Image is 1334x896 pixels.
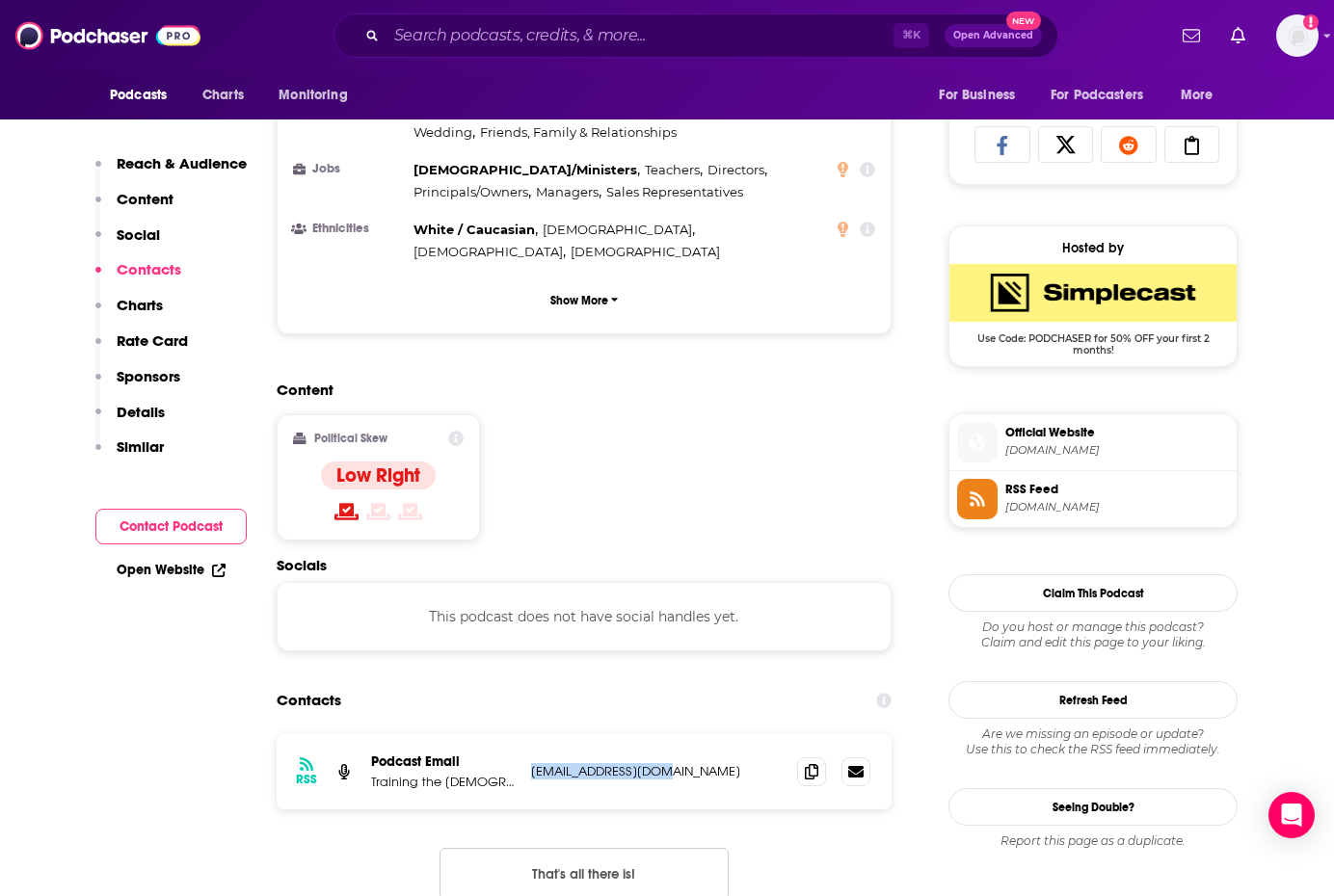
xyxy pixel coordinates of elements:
[645,162,700,177] span: Teachers
[277,381,876,399] h2: Content
[414,181,531,203] span: ,
[414,219,538,241] span: ,
[371,774,516,790] p: Training the [DEMOGRAPHIC_DATA]
[279,82,347,109] span: Monitoring
[95,331,188,367] button: Rate Card
[95,403,165,438] button: Details
[949,264,1237,322] img: SimpleCast Deal: Use Code: PODCHASER for 50% OFF your first 2 months!
[1175,19,1208,52] a: Show notifications dropdown
[265,77,372,114] button: open menu
[117,296,163,314] p: Charts
[948,574,1238,612] button: Claim This Podcast
[414,159,640,181] span: ,
[414,241,566,263] span: ,
[95,190,173,225] button: Content
[95,154,247,190] button: Reach & Audience
[117,331,188,350] p: Rate Card
[333,13,1058,58] div: Search podcasts, credits, & more...
[536,181,601,203] span: ,
[336,463,420,488] h4: Low Right
[948,833,1238,849] div: Report this page as a duplicate.
[531,763,782,779] p: [EMAIL_ADDRESS][DOMAIN_NAME]
[957,479,1229,519] a: RSS Feed[DOMAIN_NAME]
[293,282,875,318] button: Show More
[414,121,475,144] span: ,
[117,190,173,208] p: Content
[1005,481,1229,498] span: RSS Feed
[1164,126,1220,163] a: Copy Link
[414,222,535,237] span: White / Caucasian
[1051,82,1143,109] span: For Podcasters
[571,244,720,259] span: [DEMOGRAPHIC_DATA]
[95,367,180,403] button: Sponsors
[1167,77,1238,114] button: open menu
[939,82,1015,109] span: For Business
[371,753,516,770] p: Podcast Email
[1181,82,1214,109] span: More
[948,788,1238,826] a: Seeing Double?
[949,264,1237,355] a: SimpleCast Deal: Use Code: PODCHASER for 50% OFF your first 2 months!
[543,219,695,241] span: ,
[95,437,164,473] button: Similar
[948,619,1238,650] div: Claim and edit this page to your liking.
[536,184,599,199] span: Managers
[1005,424,1229,441] span: Official Website
[293,163,406,175] h3: Jobs
[414,244,563,259] span: [DEMOGRAPHIC_DATA]
[314,432,387,445] h2: Political Skew
[1006,12,1041,30] span: New
[1005,443,1229,458] span: the-family-discipleship-podcast.simplecast.com
[414,162,637,177] span: [DEMOGRAPHIC_DATA]/Ministers
[707,162,764,177] span: Directors
[707,159,767,181] span: ,
[949,322,1237,356] span: Use Code: PODCHASER for 50% OFF your first 2 months!
[117,225,160,244] p: Social
[925,77,1039,114] button: open menu
[95,260,181,296] button: Contacts
[15,17,200,54] img: Podchaser - Follow, Share and Rate Podcasts
[95,296,163,331] button: Charts
[1276,14,1319,57] span: Logged in as shcarlos
[953,31,1033,40] span: Open Advanced
[117,154,247,172] p: Reach & Audience
[1276,14,1319,57] button: Show profile menu
[117,562,226,578] a: Open Website
[480,124,677,140] span: Friends, Family & Relationships
[1303,14,1319,30] svg: Add a profile image
[387,20,894,51] input: Search podcasts, credits, & more...
[1038,126,1094,163] a: Share on X/Twitter
[117,367,180,385] p: Sponsors
[414,124,472,140] span: Wedding
[543,222,692,237] span: [DEMOGRAPHIC_DATA]
[277,556,892,574] h2: Socials
[277,582,892,651] div: This podcast does not have social handles yet.
[949,240,1237,256] div: Hosted by
[945,24,1042,47] button: Open AdvancedNew
[1223,19,1253,52] a: Show notifications dropdown
[550,294,608,307] p: Show More
[95,225,160,261] button: Social
[117,260,181,278] p: Contacts
[110,82,167,109] span: Podcasts
[190,77,255,114] a: Charts
[957,422,1229,462] a: Official Website[DOMAIN_NAME]
[117,403,165,421] p: Details
[894,23,929,48] span: ⌘ K
[645,159,703,181] span: ,
[202,82,244,109] span: Charts
[296,772,317,787] h3: RSS
[974,126,1030,163] a: Share on Facebook
[948,619,1238,635] span: Do you host or manage this podcast?
[1268,792,1315,838] div: Open Intercom Messenger
[414,184,528,199] span: Principals/Owners
[606,184,743,199] span: Sales Representatives
[293,223,406,235] h3: Ethnicities
[948,681,1238,719] button: Refresh Feed
[117,437,164,456] p: Similar
[1276,14,1319,57] img: User Profile
[95,509,247,544] button: Contact Podcast
[96,77,192,114] button: open menu
[1101,126,1157,163] a: Share on Reddit
[1005,500,1229,514] span: feeds.simplecast.com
